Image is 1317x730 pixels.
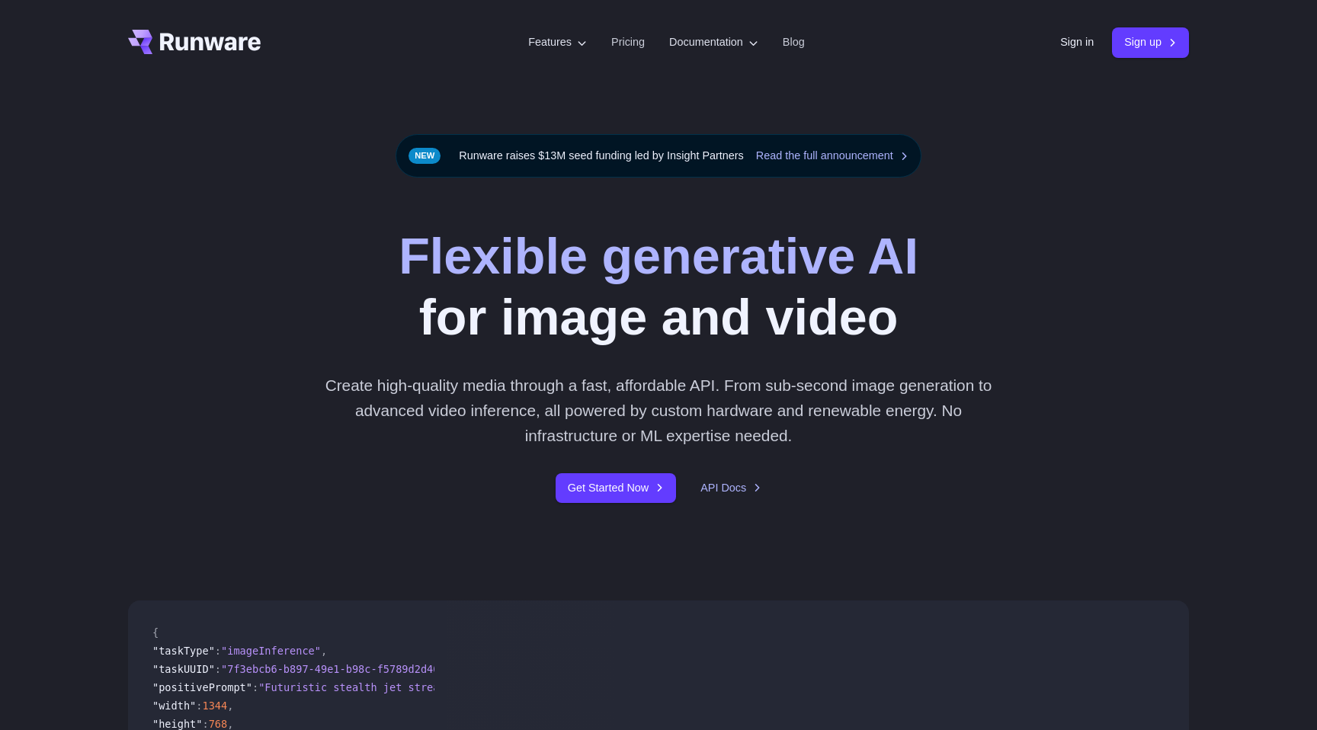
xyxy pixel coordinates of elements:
span: 1344 [202,700,227,712]
span: : [196,700,202,712]
span: : [252,681,258,693]
span: : [202,718,208,730]
span: : [215,645,221,657]
span: 768 [209,718,228,730]
label: Documentation [669,34,758,51]
span: "height" [152,718,202,730]
span: "7f3ebcb6-b897-49e1-b98c-f5789d2d40d7" [221,663,458,675]
a: Go to / [128,30,261,54]
p: Create high-quality media through a fast, affordable API. From sub-second image generation to adv... [319,373,998,449]
h1: for image and video [399,226,918,348]
span: , [321,645,327,657]
span: , [227,700,233,712]
span: "positivePrompt" [152,681,252,693]
span: "taskType" [152,645,215,657]
span: "width" [152,700,196,712]
span: , [227,718,233,730]
div: Runware raises $13M seed funding led by Insight Partners [396,134,921,178]
a: Sign in [1060,34,1094,51]
span: "taskUUID" [152,663,215,675]
span: { [152,626,159,639]
a: Read the full announcement [756,147,908,165]
label: Features [528,34,587,51]
strong: Flexible generative AI [399,228,918,284]
span: "imageInference" [221,645,321,657]
span: "Futuristic stealth jet streaking through a neon-lit cityscape with glowing purple exhaust" [258,681,826,693]
a: Sign up [1112,27,1189,57]
span: : [215,663,221,675]
a: Blog [783,34,805,51]
a: Pricing [611,34,645,51]
a: Get Started Now [556,473,676,503]
a: API Docs [700,479,761,497]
